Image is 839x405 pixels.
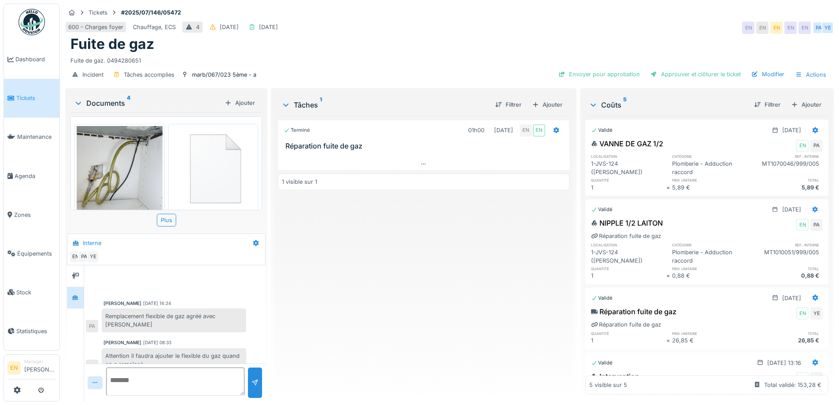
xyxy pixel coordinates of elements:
[87,251,99,263] div: YE
[15,55,56,63] span: Dashboard
[70,53,828,65] div: Fuite de gaz. 0494280651
[77,126,163,240] img: s9nwrmuqaomjiq0b4z8j3oxy6o37
[118,8,185,17] strong: #2025/07/146/05472
[747,153,823,159] h6: ref. interne
[24,358,56,377] li: [PERSON_NAME]
[623,100,627,110] sup: 5
[86,360,98,372] div: PA
[591,177,666,183] h6: quantité
[4,79,59,118] a: Tickets
[747,177,823,183] h6: total
[16,94,56,102] span: Tickets
[533,124,545,137] div: EN
[4,273,59,312] a: Stock
[192,71,256,79] div: marb/067/023 5ème - a
[796,219,809,231] div: EN
[591,248,666,265] div: 1-JVS-124 ([PERSON_NAME])
[82,71,103,79] div: Incident
[767,359,801,367] div: [DATE] 13:16
[747,266,823,271] h6: total
[494,126,513,134] div: [DATE]
[127,98,130,108] sup: 4
[103,339,141,346] div: [PERSON_NAME]
[747,160,823,176] div: MT1070046/999/005
[742,22,754,34] div: EN
[281,100,488,110] div: Tâches
[589,100,747,110] div: Coûts
[492,99,525,111] div: Filtrer
[784,22,797,34] div: EN
[591,331,666,336] h6: quantité
[591,232,661,240] div: Réparation fuite de gaz
[591,126,613,134] div: Validé
[591,271,666,280] div: 1
[529,99,566,111] div: Ajouter
[468,126,484,134] div: 01h00
[666,336,672,345] div: ×
[220,23,239,31] div: [DATE]
[791,68,830,81] div: Actions
[591,266,666,271] h6: quantité
[666,183,672,192] div: ×
[672,271,747,280] div: 0,88 €
[70,36,154,52] h1: Fuite de gaz
[15,172,56,180] span: Agenda
[591,359,613,367] div: Validé
[591,183,666,192] div: 1
[672,266,747,271] h6: prix unitaire
[68,23,123,31] div: 600 - Charges foyer
[591,294,613,302] div: Validé
[821,22,834,34] div: YE
[589,381,627,389] div: 5 visible sur 5
[170,126,256,208] img: 84750757-fdcc6f00-afbb-11ea-908a-1074b026b06b.png
[787,99,825,111] div: Ajouter
[591,242,666,248] h6: localisation
[103,300,141,307] div: [PERSON_NAME]
[591,206,613,213] div: Validé
[17,249,56,258] span: Équipements
[17,133,56,141] span: Maintenance
[782,294,801,302] div: [DATE]
[591,371,639,382] div: Intervention
[124,71,174,79] div: Tâches accomplies
[7,361,21,375] li: EN
[520,124,532,137] div: EN
[89,8,107,17] div: Tickets
[782,205,801,214] div: [DATE]
[591,153,666,159] h6: localisation
[747,248,823,265] div: MT1010051/999/005
[102,348,246,372] div: Attention il faudra ajouter le flexible du gaz quand on a remplacé
[16,327,56,335] span: Statistiques
[285,142,565,150] h3: Réparation fuite de gaz
[591,218,663,228] div: NIPPLE 1/2 LAITON
[813,22,825,34] div: PA
[555,68,643,80] div: Envoyer pour approbation
[143,339,171,346] div: [DATE] 08:33
[796,372,809,384] div: EN
[259,23,278,31] div: [DATE]
[672,336,747,345] div: 26,85 €
[796,307,809,320] div: EN
[672,242,747,248] h6: catégorie
[4,312,59,350] a: Statistiques
[756,22,769,34] div: EN
[591,320,661,329] div: Réparation fuite de gaz
[672,248,747,265] div: Plomberie - Adduction raccord
[133,23,176,31] div: Chauffage, ECS
[4,195,59,234] a: Zones
[16,288,56,297] span: Stock
[196,23,200,31] div: 4
[672,331,747,336] h6: prix unitaire
[18,9,45,35] img: Badge_color-CXgf-gQk.svg
[282,178,317,186] div: 1 visible sur 1
[747,183,823,192] div: 5,89 €
[7,358,56,379] a: EN Manager[PERSON_NAME]
[4,40,59,79] a: Dashboard
[770,22,783,34] div: EN
[750,99,784,111] div: Filtrer
[24,358,56,365] div: Manager
[284,126,310,134] div: Terminé
[4,118,59,156] a: Maintenance
[4,156,59,195] a: Agenda
[810,219,823,231] div: PA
